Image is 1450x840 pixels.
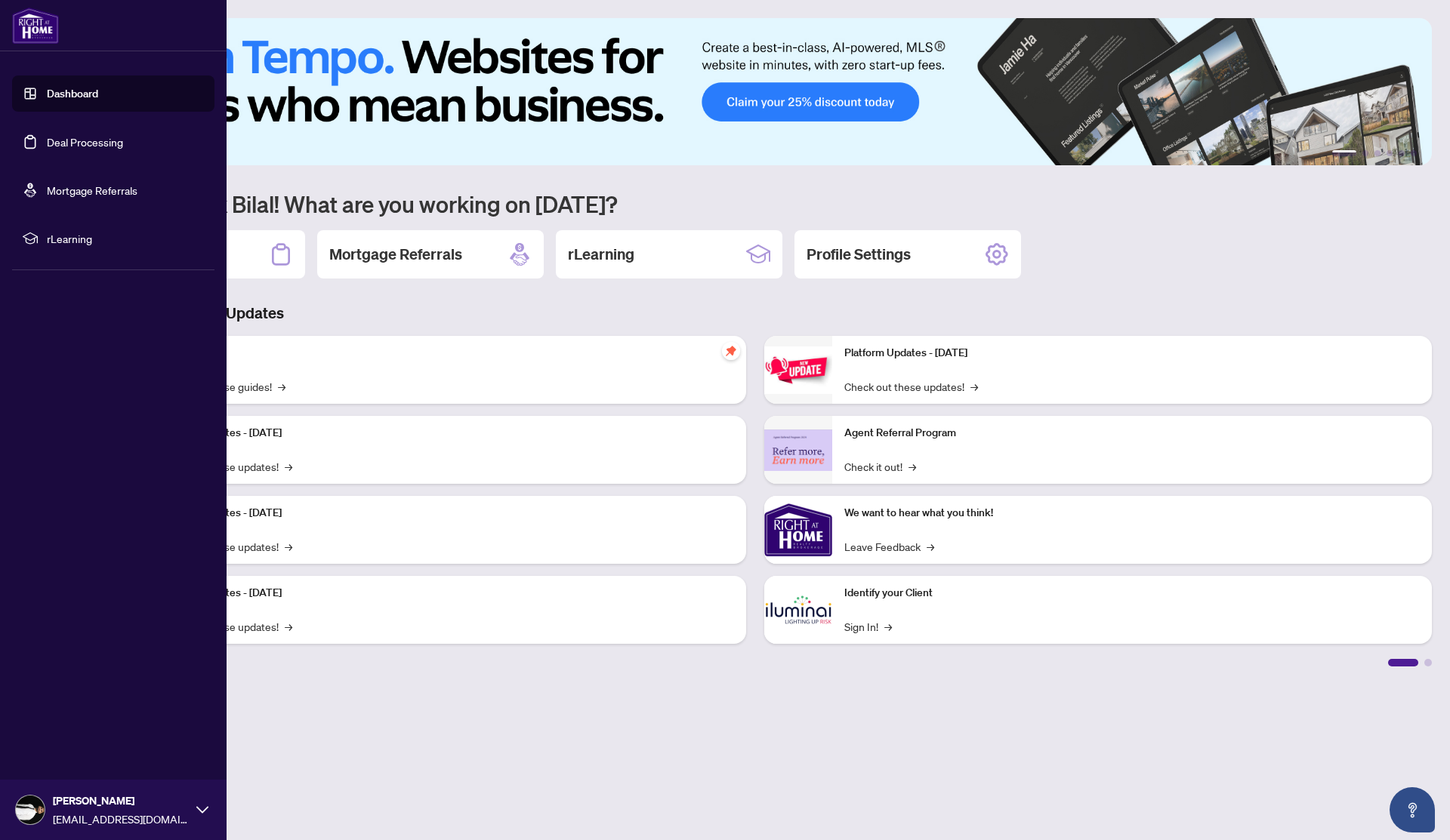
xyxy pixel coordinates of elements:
[807,244,911,265] h2: Profile Settings
[722,342,740,360] span: pushpin
[764,429,832,471] img: Agent Referral Program
[1332,150,1356,156] button: 1
[47,230,204,247] span: rLearning
[159,585,734,602] p: Platform Updates - [DATE]
[53,811,189,827] span: [EMAIL_ADDRESS][DOMAIN_NAME]
[329,244,462,265] h2: Mortgage Referrals
[285,618,292,635] span: →
[844,345,1420,362] p: Platform Updates - [DATE]
[764,346,832,394] img: Platform Updates - June 23, 2025
[927,538,934,555] span: →
[844,378,978,395] a: Check out these updates!→
[844,538,934,555] a: Leave Feedback→
[47,183,137,197] a: Mortgage Referrals
[970,378,978,395] span: →
[12,8,59,44] img: logo
[79,18,1432,165] img: Slide 0
[909,458,916,475] span: →
[1387,150,1393,156] button: 4
[844,585,1420,602] p: Identify your Client
[764,576,832,644] img: Identify your Client
[79,189,1432,218] h1: Welcome back Bilal! What are you working on [DATE]?
[1374,150,1381,156] button: 3
[1411,150,1417,156] button: 6
[844,505,1420,522] p: We want to hear what you think!
[53,792,189,809] span: [PERSON_NAME]
[844,618,892,635] a: Sign In!→
[285,538,292,555] span: →
[568,244,634,265] h2: rLearning
[764,496,832,564] img: We want to hear what you think!
[47,87,98,100] a: Dashboard
[159,505,734,522] p: Platform Updates - [DATE]
[47,135,123,149] a: Deal Processing
[79,303,1432,324] h3: Brokerage & Industry Updates
[844,458,916,475] a: Check it out!→
[1390,787,1435,832] button: Open asap
[16,795,45,824] img: Profile Icon
[1362,150,1368,156] button: 2
[844,425,1420,442] p: Agent Referral Program
[1399,150,1405,156] button: 5
[884,618,892,635] span: →
[159,345,734,362] p: Self-Help
[285,458,292,475] span: →
[278,378,285,395] span: →
[159,425,734,442] p: Platform Updates - [DATE]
